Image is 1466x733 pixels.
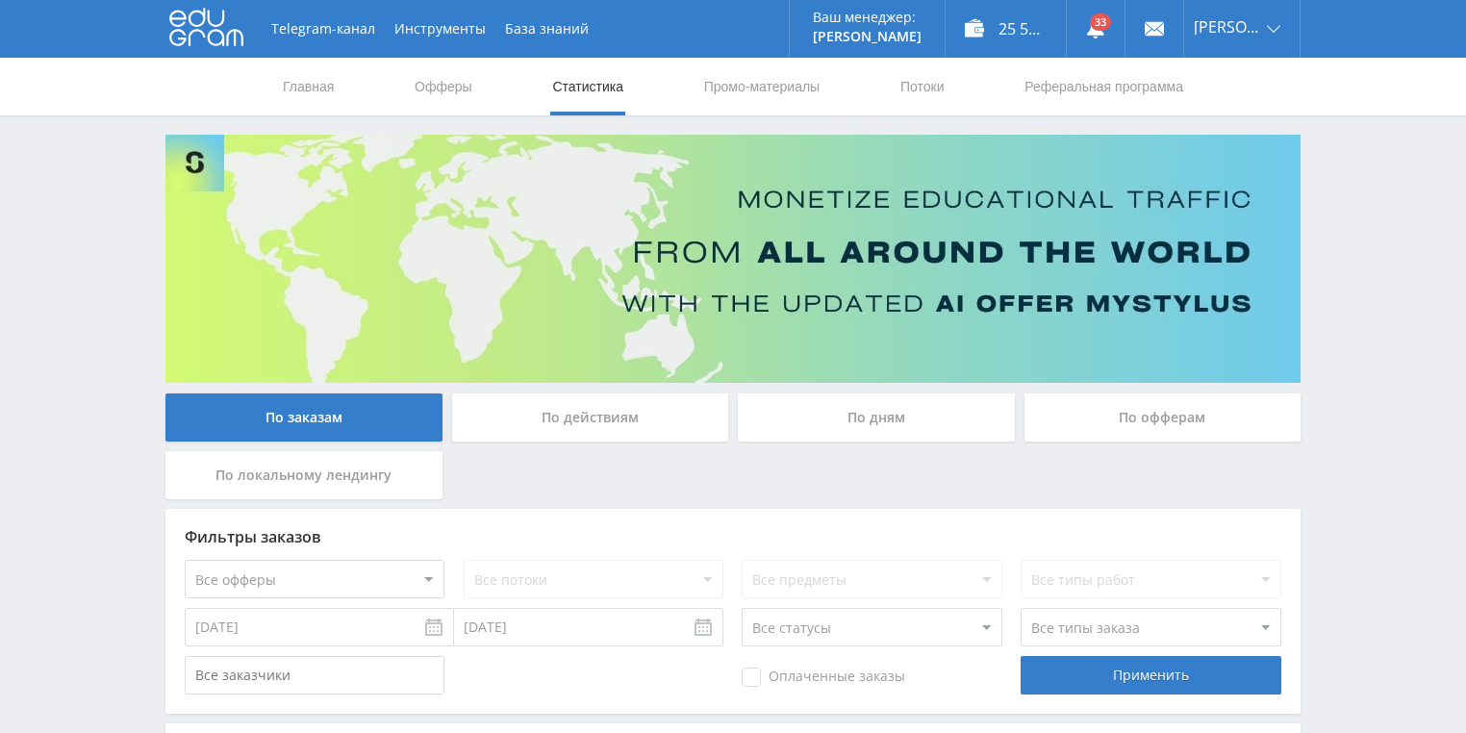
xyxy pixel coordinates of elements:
[898,58,947,115] a: Потоки
[813,10,922,25] p: Ваш менеджер:
[165,393,442,442] div: По заказам
[1023,58,1185,115] a: Реферальная программа
[742,668,905,687] span: Оплаченные заказы
[738,393,1015,442] div: По дням
[452,393,729,442] div: По действиям
[281,58,336,115] a: Главная
[185,528,1281,545] div: Фильтры заказов
[1024,393,1302,442] div: По офферам
[165,135,1301,383] img: Banner
[550,58,625,115] a: Статистика
[813,29,922,44] p: [PERSON_NAME]
[702,58,821,115] a: Промо-материалы
[413,58,474,115] a: Офферы
[185,656,444,695] input: Все заказчики
[1194,19,1261,35] span: [PERSON_NAME]
[165,451,442,499] div: По локальному лендингу
[1021,656,1280,695] div: Применить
